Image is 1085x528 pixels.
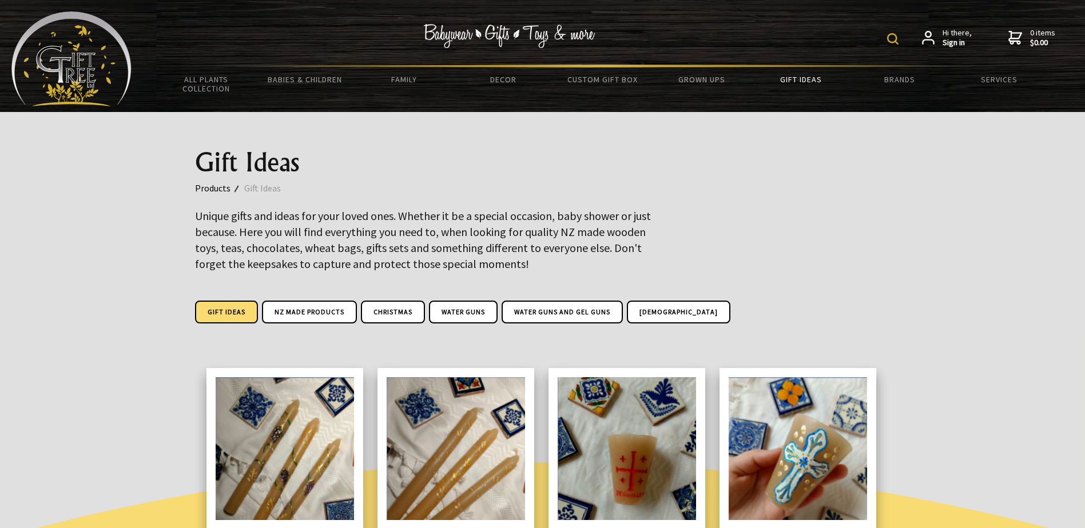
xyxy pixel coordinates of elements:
a: Brands [850,67,949,91]
a: Christmas [361,301,425,323]
a: Water Guns [429,301,498,323]
span: 0 items [1030,27,1055,48]
strong: $0.00 [1030,38,1055,48]
a: Products [195,181,244,195]
a: [DEMOGRAPHIC_DATA] [627,301,730,323]
a: Custom Gift Box [553,67,652,91]
big: Unique gifts and ideas for your loved ones. Whether it be a special occasion, baby shower or just... [195,209,651,271]
a: Gift Ideas [195,301,258,323]
span: Hi there, [943,28,972,48]
img: Babyware - Gifts - Toys and more... [11,11,132,106]
img: product search [887,33,899,45]
a: Hi there,Sign in [922,28,972,48]
a: 0 items$0.00 [1008,28,1055,48]
a: Gift Ideas [244,181,295,195]
a: Grown Ups [652,67,751,91]
h1: Gift Ideas [195,149,891,176]
a: Services [949,67,1048,91]
strong: Sign in [943,38,972,48]
img: Babywear - Gifts - Toys & more [424,24,595,48]
a: Family [355,67,454,91]
a: Water Guns and Gel Guns [502,301,623,323]
a: All Plants Collection [157,67,256,101]
a: NZ Made Products [262,301,357,323]
a: Babies & Children [256,67,355,91]
a: Gift Ideas [751,67,850,91]
a: Decor [454,67,553,91]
